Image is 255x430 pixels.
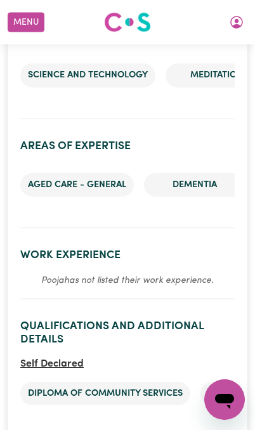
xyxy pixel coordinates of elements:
[104,8,151,37] a: Careseekers logo
[20,382,190,406] li: Diploma of Community Services
[20,173,134,197] li: Aged care - General
[20,320,235,346] h2: Qualifications and Additional Details
[20,249,235,262] h2: Work Experience
[8,13,44,32] button: Menu
[104,11,151,34] img: Careseekers logo
[41,276,214,285] em: Pooja has not listed their work experience.
[20,63,155,88] li: Science and Technology
[204,379,245,420] iframe: Button to launch messaging window
[20,140,235,153] h2: Areas of Expertise
[144,173,245,197] li: Dementia
[20,359,84,369] span: Self Declared
[223,11,250,33] button: My Account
